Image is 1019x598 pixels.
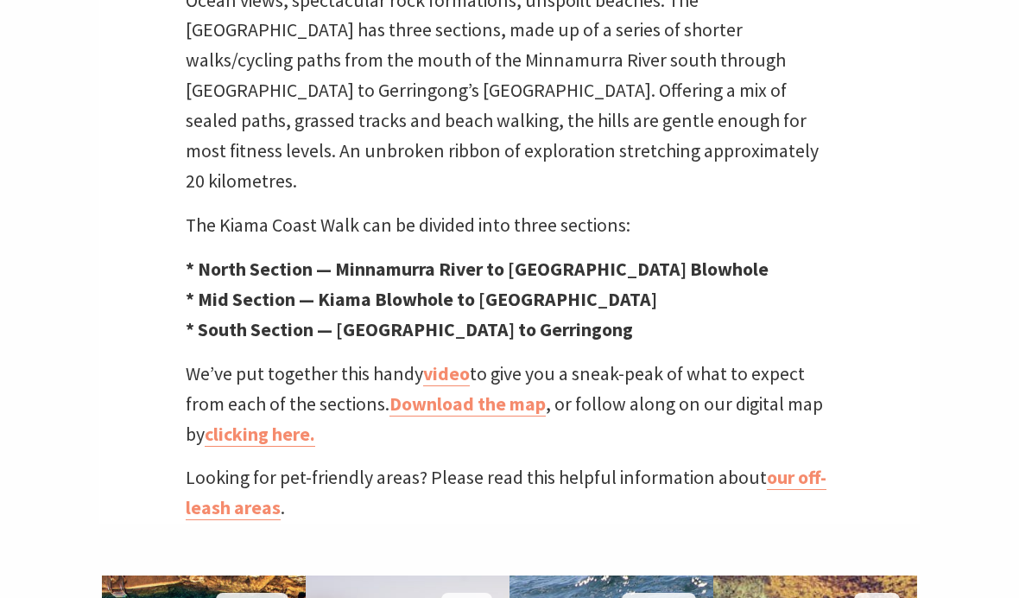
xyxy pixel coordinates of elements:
[186,211,833,241] p: The Kiama Coast Walk can be divided into three sections:
[205,423,315,447] a: clicking here.
[389,392,546,417] a: Download the map
[186,258,769,281] strong: * North Section — Minnamurra River to [GEOGRAPHIC_DATA] Blowhole
[423,362,470,386] a: video
[186,318,633,341] strong: * South Section — [GEOGRAPHIC_DATA] to Gerringong
[186,288,657,311] strong: * Mid Section — Kiama Blowhole to [GEOGRAPHIC_DATA]
[186,359,833,450] p: We’ve put together this handy to give you a sneak-peak of what to expect from each of the section...
[186,463,833,524] p: Looking for pet-friendly areas? Please read this helpful information about .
